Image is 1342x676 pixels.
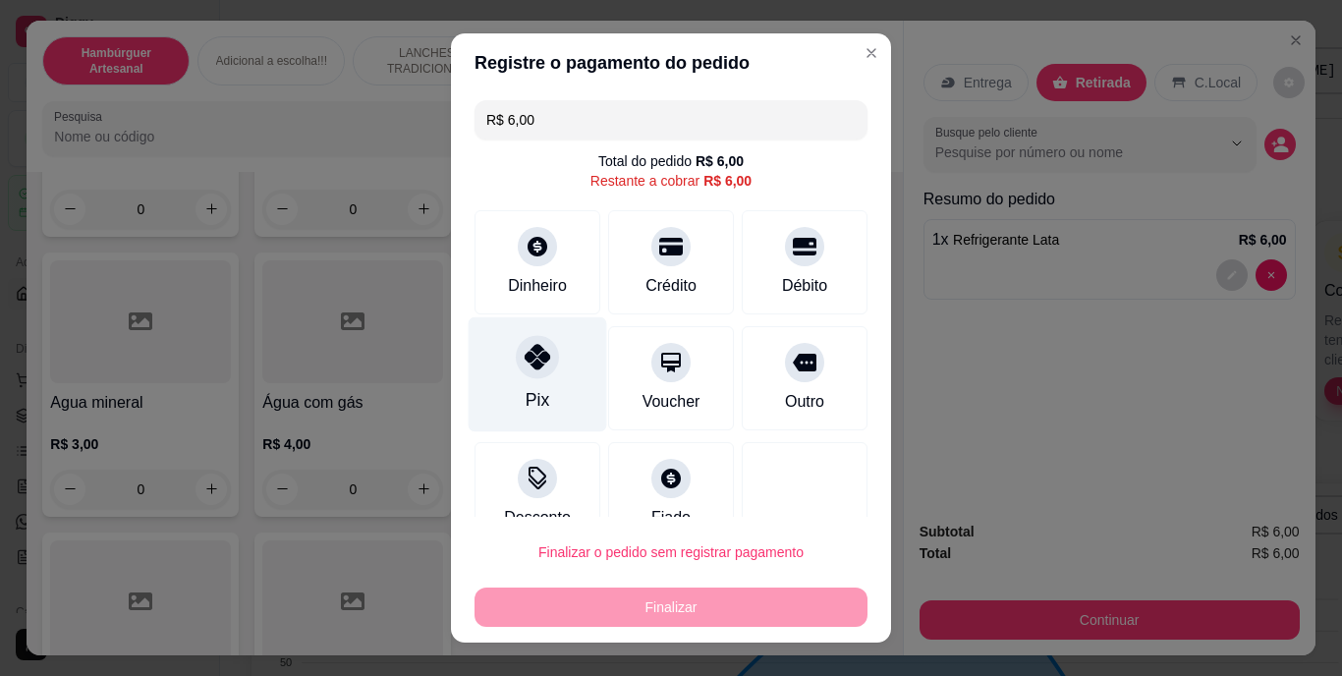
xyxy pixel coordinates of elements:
div: Fiado [651,506,691,530]
div: Crédito [645,274,697,298]
button: Close [856,37,887,69]
div: Desconto [504,506,571,530]
div: Voucher [643,390,700,414]
div: Restante a cobrar [590,171,752,191]
header: Registre o pagamento do pedido [451,33,891,92]
input: Ex.: hambúrguer de cordeiro [486,100,856,140]
div: Total do pedido [598,151,744,171]
div: Débito [782,274,827,298]
div: Pix [526,388,549,414]
button: Finalizar o pedido sem registrar pagamento [475,533,867,572]
div: R$ 6,00 [703,171,752,191]
div: Outro [785,390,824,414]
div: R$ 6,00 [696,151,744,171]
div: Dinheiro [508,274,567,298]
